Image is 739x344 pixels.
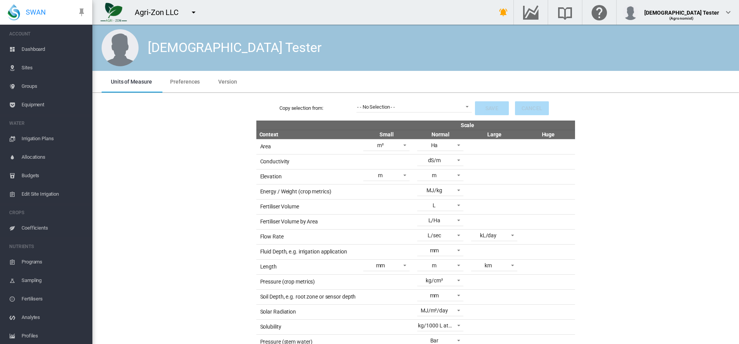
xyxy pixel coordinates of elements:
td: Fluid Depth, e.g. irrigation application [256,244,360,259]
div: m [432,262,436,268]
span: Programs [22,253,86,271]
span: Version [218,79,237,85]
span: Fertilisers [22,290,86,308]
button: Cancel [515,101,549,115]
td: Length [256,259,360,274]
span: Analytes [22,308,86,327]
div: kL/day [480,232,497,238]
td: Elevation [256,169,360,184]
span: NUTRIENTS [9,240,86,253]
div: km [485,262,492,268]
div: dS/m [428,157,441,163]
span: Irrigation Plans [22,129,86,148]
div: Bar [430,337,439,344]
span: CROPS [9,206,86,219]
img: SWAN-Landscape-Logo-Colour-drop.png [8,4,20,20]
div: mm [376,262,385,268]
span: Edit Site Irrigation [22,185,86,203]
td: Conductivity [256,154,360,169]
div: L/sec [428,232,441,238]
td: Solubility [256,319,360,334]
md-icon: Go to the Data Hub [522,8,540,17]
div: - - No Selection - - [357,104,395,110]
button: icon-menu-down [186,5,201,20]
th: Scale [359,121,575,130]
md-icon: icon-pin [77,8,86,17]
span: Equipment [22,96,86,114]
div: kg/1000 L at 15°C [418,322,461,329]
span: Units of Measure [111,79,152,85]
div: L [433,202,436,208]
th: Normal [413,130,467,139]
td: Flow Rate [256,229,360,244]
div: mm [430,247,439,253]
span: Dashboard [22,40,86,59]
md-icon: icon-menu-down [189,8,198,17]
span: Sites [22,59,86,77]
span: Coefficients [22,219,86,237]
label: Copy selection from: [279,105,356,112]
span: SWAN [26,7,46,17]
td: Fertiliser Volume [256,199,360,214]
div: [DEMOGRAPHIC_DATA] Tester [644,6,719,13]
div: MJ/kg [426,187,442,193]
th: Small [359,130,413,139]
span: Allocations [22,148,86,166]
span: Budgets [22,166,86,185]
div: m [432,172,436,178]
div: kg/cm² [426,277,443,284]
div: Ha [431,142,438,148]
div: MJ/m²/day [421,307,448,314]
th: Huge [521,130,575,139]
div: mm [430,292,439,299]
div: m [378,172,383,178]
button: icon-bell-ring [496,5,511,20]
span: ACCOUNT [9,28,86,40]
th: Context [256,130,360,139]
th: Large [467,130,521,139]
span: Sampling [22,271,86,290]
span: (Agronomist) [669,16,694,20]
td: Soil Depth, e.g. root zone or sensor depth [256,289,360,304]
td: Fertiliser Volume by Area [256,214,360,229]
md-icon: Click here for help [590,8,609,17]
div: m² [377,142,384,148]
img: profile.jpg [623,5,638,20]
md-icon: icon-chevron-down [724,8,733,17]
div: L/Ha [428,217,441,223]
button: Save [475,101,509,115]
div: [DEMOGRAPHIC_DATA] Tester [148,39,322,57]
td: Solar Radiation [256,304,360,319]
td: Energy / Weight (crop metrics) [256,184,360,199]
img: male.jpg [102,29,139,66]
md-icon: Search the knowledge base [556,8,574,17]
td: Pressure (crop metrics) [256,274,360,289]
img: 7FicoSLW9yRjj7F2+0uvjPufP+ga39vogPu+G1+wvBtcm3fNv859aGr42DJ5pXiEAAAAAAAAAAAAAAAAAAAAAAAAAAAAAAAAA... [100,3,127,22]
span: Preferences [170,79,200,85]
span: Groups [22,77,86,96]
div: Agri-Zon LLC [135,7,186,18]
md-icon: icon-bell-ring [499,8,508,17]
td: Area [256,139,360,154]
span: WATER [9,117,86,129]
